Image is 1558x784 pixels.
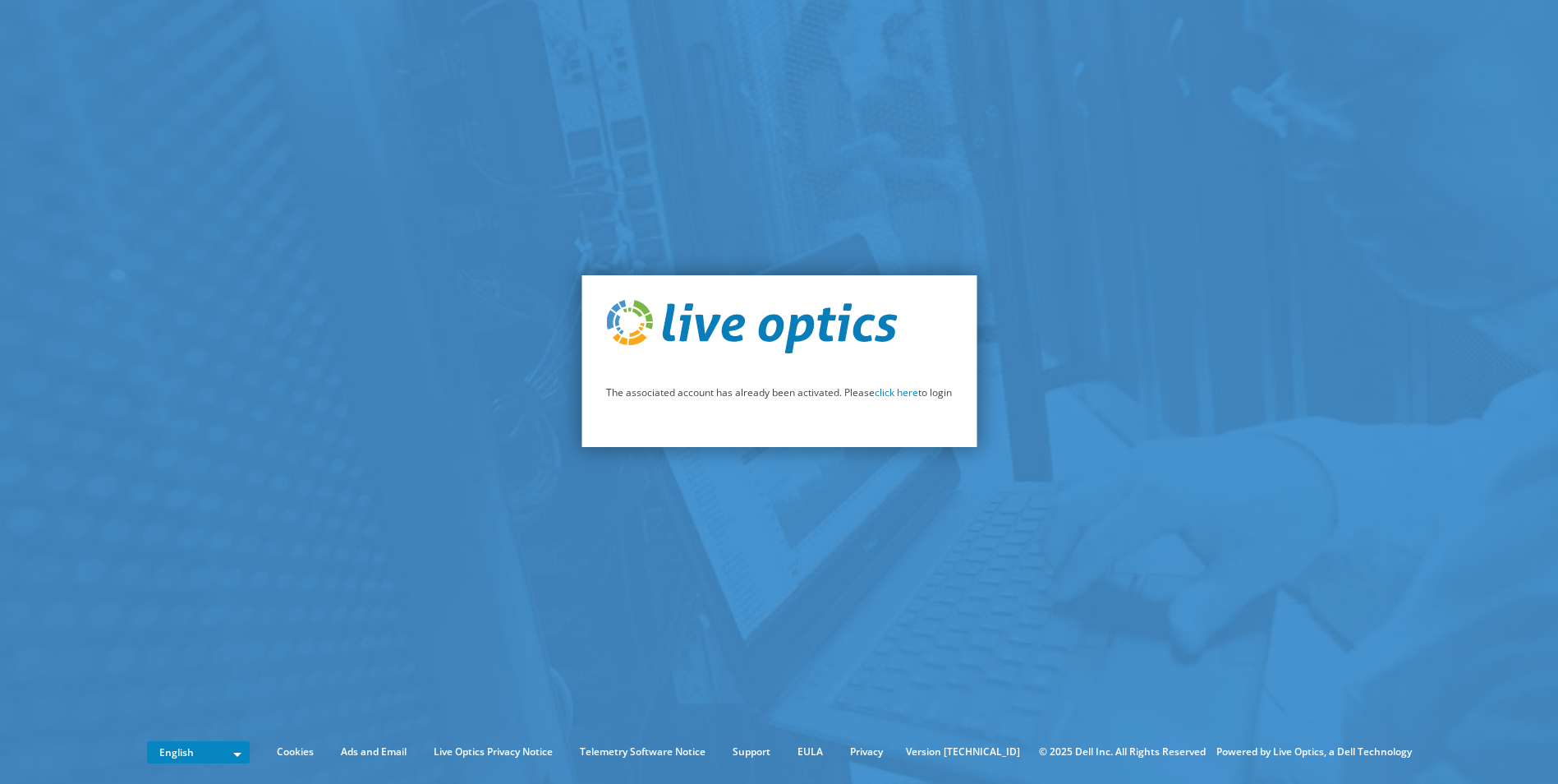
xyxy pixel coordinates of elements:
[606,384,952,402] p: The associated account has already been activated. Please to login
[329,743,419,761] a: Ads and Email
[898,743,1028,761] li: Version [TECHNICAL_ID]
[785,743,835,761] a: EULA
[421,743,565,761] a: Live Optics Privacy Notice
[838,743,895,761] a: Privacy
[875,385,918,399] a: click here
[720,743,783,761] a: Support
[264,743,326,761] a: Cookies
[568,743,718,761] a: Telemetry Software Notice
[1216,743,1412,761] li: Powered by Live Optics, a Dell Technology
[1031,743,1214,761] li: © 2025 Dell Inc. All Rights Reserved
[606,300,897,354] img: live_optics_svg.svg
